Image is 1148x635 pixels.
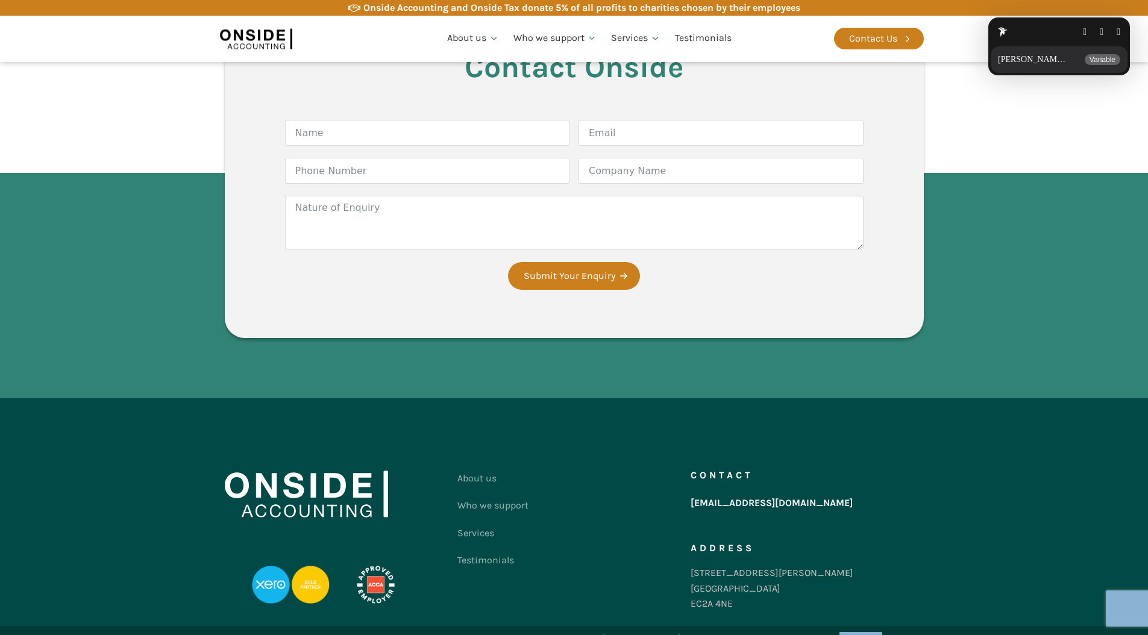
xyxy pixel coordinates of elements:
[457,492,529,519] a: Who we support
[285,158,570,184] input: Phone Number
[285,120,570,146] input: Name
[579,120,864,146] input: Email
[457,546,529,574] a: Testimonials
[440,18,506,59] a: About us
[691,543,754,553] h5: Address
[691,492,853,514] a: [EMAIL_ADDRESS][DOMAIN_NAME]
[457,519,529,547] a: Services
[668,18,739,59] a: Testimonials
[691,565,853,612] div: [STREET_ADDRESS][PERSON_NAME] [GEOGRAPHIC_DATA] EC2A 4NE
[604,18,668,59] a: Services
[506,18,604,59] a: Who we support
[849,31,897,46] div: Contact Us
[691,471,753,480] h5: Contact
[285,196,864,250] textarea: Nature of Enquiry
[285,51,864,84] h3: Contact Onside
[579,158,864,184] input: Company Name
[834,28,924,49] a: Contact Us
[457,465,529,492] a: About us
[508,262,640,290] button: Submit Your Enquiry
